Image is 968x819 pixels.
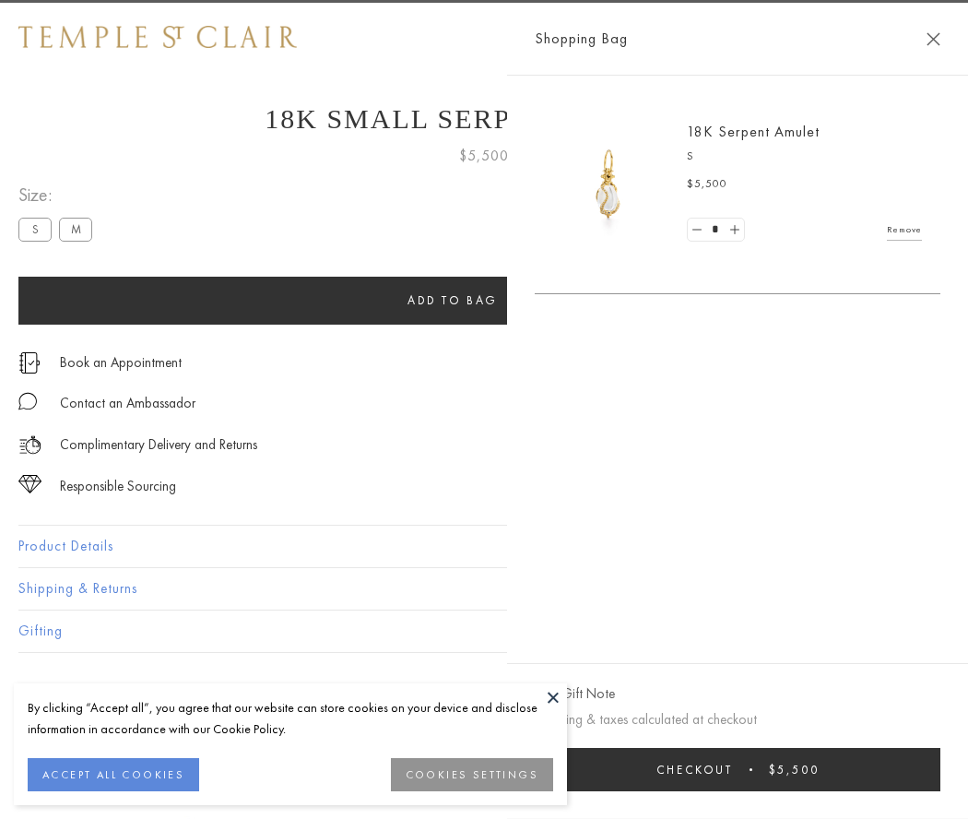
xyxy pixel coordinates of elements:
a: Set quantity to 0 [688,219,706,242]
img: icon_delivery.svg [18,433,41,457]
button: ACCEPT ALL COOKIES [28,758,199,791]
span: $5,500 [459,144,509,168]
img: MessageIcon-01_2.svg [18,392,37,410]
button: Add Gift Note [535,682,615,706]
span: Add to bag [407,292,498,308]
span: Checkout [656,762,733,777]
span: Shopping Bag [535,27,628,51]
p: Complimentary Delivery and Returns [60,433,257,457]
a: Set quantity to 2 [725,219,743,242]
button: Close Shopping Bag [927,32,940,46]
span: $5,500 [769,762,820,777]
label: M [59,218,92,241]
img: Temple St. Clair [18,26,297,48]
label: S [18,218,52,241]
div: Responsible Sourcing [60,475,176,498]
button: Shipping & Returns [18,568,950,610]
div: By clicking “Accept all”, you agree that our website can store cookies on your device and disclos... [28,697,553,740]
span: $5,500 [687,175,727,194]
button: COOKIES SETTINGS [391,758,553,791]
a: Book an Appointment [60,352,182,373]
a: Remove [887,220,922,240]
img: icon_appointment.svg [18,352,41,374]
h1: 18K Small Serpent Amulet [18,103,950,135]
img: P51836-E11SERPPV [553,129,664,240]
p: S [687,148,922,166]
a: 18K Serpent Amulet [687,122,820,141]
button: Product Details [18,526,950,567]
button: Gifting [18,611,950,652]
span: Size: [18,180,100,210]
button: Checkout $5,500 [535,748,940,791]
img: icon_sourcing.svg [18,475,41,493]
button: Add to bag [18,277,887,325]
p: Shipping & taxes calculated at checkout [535,708,940,731]
div: Contact an Ambassador [60,392,195,415]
